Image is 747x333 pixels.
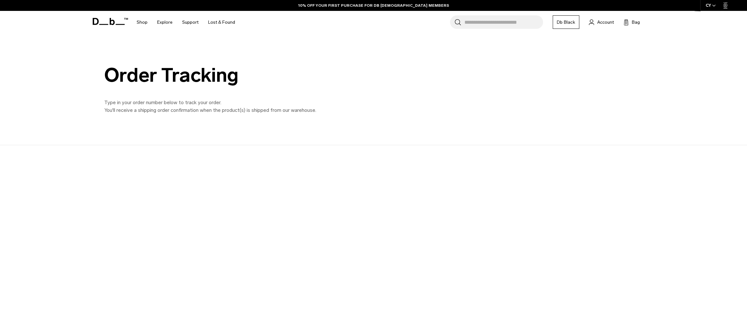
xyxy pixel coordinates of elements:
[99,145,291,329] iframe: Ingrid delivery tracking widget main iframe
[298,3,449,8] a: 10% OFF YOUR FIRST PURCHASE FOR DB [DEMOGRAPHIC_DATA] MEMBERS
[624,18,640,26] button: Bag
[632,19,640,26] span: Bag
[104,64,393,86] div: Order Tracking
[104,99,393,114] p: Type in your order number below to track your order. You'll receive a shipping order confirmation...
[132,11,240,34] nav: Main Navigation
[157,11,173,34] a: Explore
[553,15,579,29] a: Db Black
[597,19,614,26] span: Account
[137,11,148,34] a: Shop
[589,18,614,26] a: Account
[208,11,235,34] a: Lost & Found
[182,11,199,34] a: Support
